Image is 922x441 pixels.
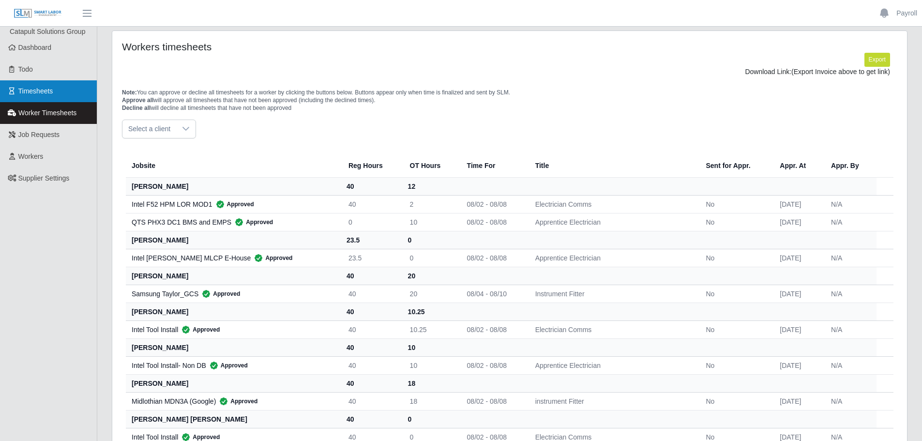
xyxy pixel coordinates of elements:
div: Intel Tool Install- Non DB [132,361,333,370]
td: 2 [402,195,459,213]
td: 23.5 [341,249,402,267]
td: 10 [402,356,459,374]
img: SLM Logo [14,8,62,19]
td: [DATE] [772,213,823,231]
td: 08/04 - 08/10 [459,285,528,303]
td: 40 [341,392,402,410]
th: 18 [402,374,459,392]
td: 40 [341,320,402,338]
span: (Export Invoice above to get link) [791,68,890,76]
td: Electrician Comms [528,195,698,213]
th: 0 [402,231,459,249]
th: [PERSON_NAME] [126,338,341,356]
td: [DATE] [772,249,823,267]
span: Todo [18,65,33,73]
td: 20 [402,285,459,303]
td: [DATE] [772,195,823,213]
th: 40 [341,410,402,428]
span: Workers [18,152,44,160]
th: [PERSON_NAME] [126,177,341,195]
th: [PERSON_NAME] [PERSON_NAME] [126,410,341,428]
td: Apprentice Electrician [528,356,698,374]
span: Approved [206,361,248,370]
th: 10.25 [402,303,459,320]
th: OT Hours [402,154,459,178]
span: Note: [122,89,137,96]
th: 40 [341,267,402,285]
th: 12 [402,177,459,195]
td: N/A [823,249,877,267]
td: No [698,320,772,338]
span: Timesheets [18,87,53,95]
th: Jobsite [126,154,341,178]
td: N/A [823,320,877,338]
td: No [698,213,772,231]
span: Decline all [122,105,151,111]
th: Appr. By [823,154,877,178]
td: 10 [402,213,459,231]
th: [PERSON_NAME] [126,231,341,249]
span: Catapult Solutions Group [10,28,85,35]
span: Approved [251,253,292,263]
p: You can approve or decline all timesheets for a worker by clicking the buttons below. Buttons app... [122,89,897,112]
td: Electrician Comms [528,320,698,338]
td: N/A [823,356,877,374]
td: No [698,392,772,410]
span: Worker Timesheets [18,109,76,117]
button: Export [864,53,890,66]
span: Approved [212,199,254,209]
span: Approved [231,217,273,227]
td: N/A [823,285,877,303]
td: No [698,285,772,303]
th: 20 [402,267,459,285]
span: Dashboard [18,44,52,51]
span: Approve all [122,97,153,104]
span: Supplier Settings [18,174,70,182]
td: Instrument Fitter [528,285,698,303]
td: 08/02 - 08/08 [459,195,528,213]
td: 10.25 [402,320,459,338]
td: 18 [402,392,459,410]
span: Approved [198,289,240,299]
td: 08/02 - 08/08 [459,356,528,374]
td: Apprentice Electrician [528,249,698,267]
td: [DATE] [772,356,823,374]
td: Apprentice Electrician [528,213,698,231]
td: [DATE] [772,392,823,410]
th: [PERSON_NAME] [126,374,341,392]
h4: Workers timesheets [122,41,437,53]
td: N/A [823,392,877,410]
td: No [698,195,772,213]
td: No [698,356,772,374]
td: 0 [402,249,459,267]
td: 08/02 - 08/08 [459,249,528,267]
td: [DATE] [772,320,823,338]
td: [DATE] [772,285,823,303]
span: Approved [178,325,220,335]
td: 40 [341,195,402,213]
div: Download Link: [129,67,890,77]
th: [PERSON_NAME] [126,303,341,320]
span: Approved [216,396,257,406]
div: Samsung Taylor_GCS [132,289,333,299]
th: 0 [402,410,459,428]
a: Payroll [896,8,917,18]
th: 40 [341,177,402,195]
td: instrument Fitter [528,392,698,410]
td: N/A [823,213,877,231]
th: 40 [341,374,402,392]
td: 40 [341,356,402,374]
th: Time For [459,154,528,178]
td: 40 [341,285,402,303]
td: 0 [341,213,402,231]
div: Intel [PERSON_NAME] MLCP E-House [132,253,333,263]
th: [PERSON_NAME] [126,267,341,285]
th: 40 [341,303,402,320]
td: 08/02 - 08/08 [459,392,528,410]
th: Appr. At [772,154,823,178]
div: Midlothian MDN3A (Google) [132,396,333,406]
td: 08/02 - 08/08 [459,213,528,231]
th: Title [528,154,698,178]
th: Sent for Appr. [698,154,772,178]
td: N/A [823,195,877,213]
